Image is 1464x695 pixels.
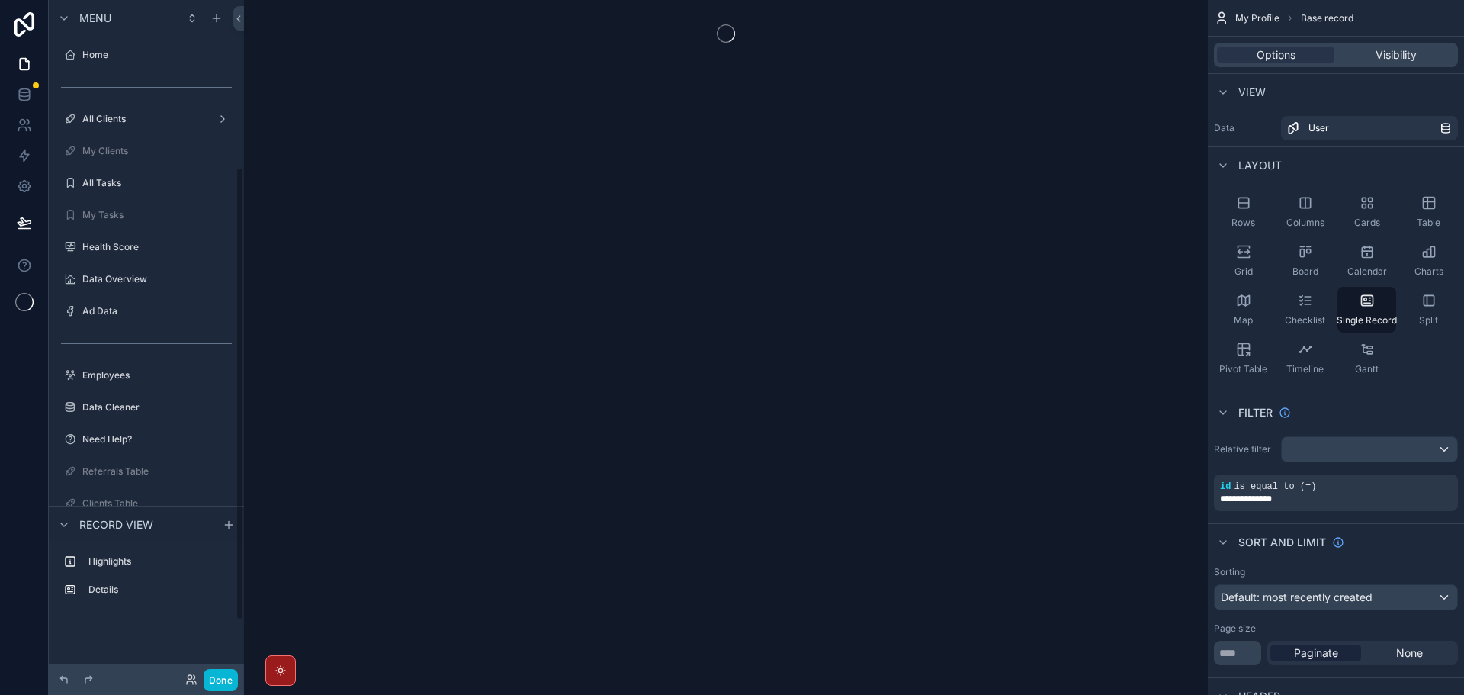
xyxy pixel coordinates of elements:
[1419,314,1438,327] span: Split
[58,427,235,452] a: Need Help?
[1399,287,1458,333] button: Split
[82,369,232,381] label: Employees
[1238,158,1282,173] span: Layout
[1214,238,1273,284] button: Grid
[1238,535,1326,550] span: Sort And Limit
[82,241,232,253] label: Health Score
[58,267,235,291] a: Data Overview
[1220,481,1231,492] span: id
[1234,265,1253,278] span: Grid
[82,273,232,285] label: Data Overview
[1376,47,1417,63] span: Visibility
[1355,363,1379,375] span: Gantt
[1337,287,1396,333] button: Single Record
[1214,584,1458,610] button: Default: most recently created
[1221,590,1372,603] span: Default: most recently created
[82,497,232,510] label: Clients Table
[1301,12,1353,24] span: Base record
[1281,116,1458,140] a: User
[58,459,235,484] a: Referrals Table
[1337,336,1396,381] button: Gantt
[58,43,235,67] a: Home
[1347,265,1387,278] span: Calendar
[1276,238,1334,284] button: Board
[1337,238,1396,284] button: Calendar
[1238,85,1266,100] span: View
[88,584,229,596] label: Details
[79,11,111,26] span: Menu
[58,299,235,323] a: Ad Data
[1337,314,1397,327] span: Single Record
[1417,217,1440,229] span: Table
[1214,287,1273,333] button: Map
[1214,189,1273,235] button: Rows
[82,177,232,189] label: All Tasks
[1337,189,1396,235] button: Cards
[1292,265,1318,278] span: Board
[1238,405,1273,420] span: Filter
[58,203,235,227] a: My Tasks
[1276,287,1334,333] button: Checklist
[1308,122,1329,134] span: User
[82,305,232,317] label: Ad Data
[1286,363,1324,375] span: Timeline
[58,491,235,516] a: Clients Table
[1354,217,1380,229] span: Cards
[1231,217,1255,229] span: Rows
[1276,336,1334,381] button: Timeline
[58,235,235,259] a: Health Score
[79,517,153,533] span: Record view
[1214,566,1245,578] label: Sorting
[82,433,232,446] label: Need Help?
[1234,314,1253,327] span: Map
[1414,265,1443,278] span: Charts
[1214,336,1273,381] button: Pivot Table
[1286,217,1324,229] span: Columns
[1399,238,1458,284] button: Charts
[82,465,232,478] label: Referrals Table
[1234,481,1316,492] span: is equal to (=)
[1396,645,1423,661] span: None
[82,401,232,413] label: Data Cleaner
[58,395,235,420] a: Data Cleaner
[82,49,232,61] label: Home
[1214,122,1275,134] label: Data
[82,145,232,157] label: My Clients
[1214,443,1275,455] label: Relative filter
[1285,314,1325,327] span: Checklist
[49,542,244,617] div: scrollable content
[82,113,210,125] label: All Clients
[1294,645,1338,661] span: Paginate
[1235,12,1279,24] span: My Profile
[1257,47,1295,63] span: Options
[58,139,235,163] a: My Clients
[204,669,238,691] button: Done
[1219,363,1267,375] span: Pivot Table
[58,363,235,388] a: Employees
[1399,189,1458,235] button: Table
[88,555,229,568] label: Highlights
[1276,189,1334,235] button: Columns
[1214,623,1256,635] label: Page size
[58,171,235,195] a: All Tasks
[58,107,235,131] a: All Clients
[82,209,232,221] label: My Tasks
